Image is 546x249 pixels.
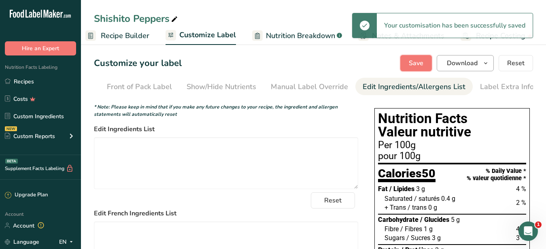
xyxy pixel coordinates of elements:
button: Reset [499,55,533,71]
span: 4 % [516,225,526,233]
span: 0 g [428,204,437,211]
span: Save [409,58,423,68]
a: Language [5,235,39,249]
label: Edit French Ingredients List [94,209,358,218]
span: Saturated [385,195,412,202]
div: NEW [5,126,17,131]
h1: Nutrition Facts Valeur nutritive [378,112,526,139]
a: Recipe Builder [85,27,149,45]
span: 4 % [516,185,526,193]
span: / trans [408,204,427,211]
button: Download [437,55,494,71]
div: Your customisation has been successfully saved [377,13,533,38]
span: / Lipides [389,185,414,193]
div: Show/Hide Nutrients [187,81,256,92]
span: Recipe Builder [101,30,149,41]
div: Shishito Peppers [94,11,179,26]
iframe: Intercom live chat [518,221,538,241]
div: Calories [378,168,436,183]
span: 0.4 g [441,195,455,202]
span: / saturés [414,195,440,202]
span: Customize Label [179,30,236,40]
span: 50 [422,166,436,180]
span: Nutrition Breakdown [266,30,335,41]
span: Reset [324,196,342,205]
span: 3 g [432,234,441,242]
a: Recipe Costing [461,27,533,45]
div: Label Extra Info [480,81,534,92]
label: Edit Ingredients List [94,124,358,134]
div: Manual Label Override [271,81,348,92]
span: Download [447,58,478,68]
span: 2 % [516,199,526,206]
span: 5 g [451,216,460,223]
span: / Fibres [400,225,422,233]
span: Fat [378,185,388,193]
span: 1 [535,221,542,228]
span: / Glucides [420,216,449,223]
h1: Customize your label [94,57,182,70]
div: Upgrade Plan [5,191,48,199]
div: EN [59,237,76,247]
i: * Note: Please keep in mind that if you make any future changes to your recipe, the ingredient an... [94,104,338,117]
span: / Sucres [406,234,430,242]
a: Customize Label [166,26,236,45]
button: Reset [311,192,355,209]
span: 1 g [424,225,433,233]
div: Per 100g [378,140,526,150]
span: Sugars [385,234,405,242]
span: Carbohydrate [378,216,419,223]
span: + Trans [385,204,406,211]
span: Reset [507,58,525,68]
div: pour 100g [378,151,526,161]
div: Front of Pack Label [107,81,172,92]
span: Fibre [385,225,399,233]
button: Save [400,55,432,71]
button: Hire an Expert [5,41,76,55]
a: Nutrition Breakdown [252,27,342,45]
div: Edit Ingredients/Allergens List [363,81,465,92]
div: % Daily Value * % valeur quotidienne * [467,168,526,182]
span: 3 % [516,234,526,242]
div: BETA [5,159,18,164]
span: 3 g [416,185,425,193]
div: Custom Reports [5,132,55,140]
